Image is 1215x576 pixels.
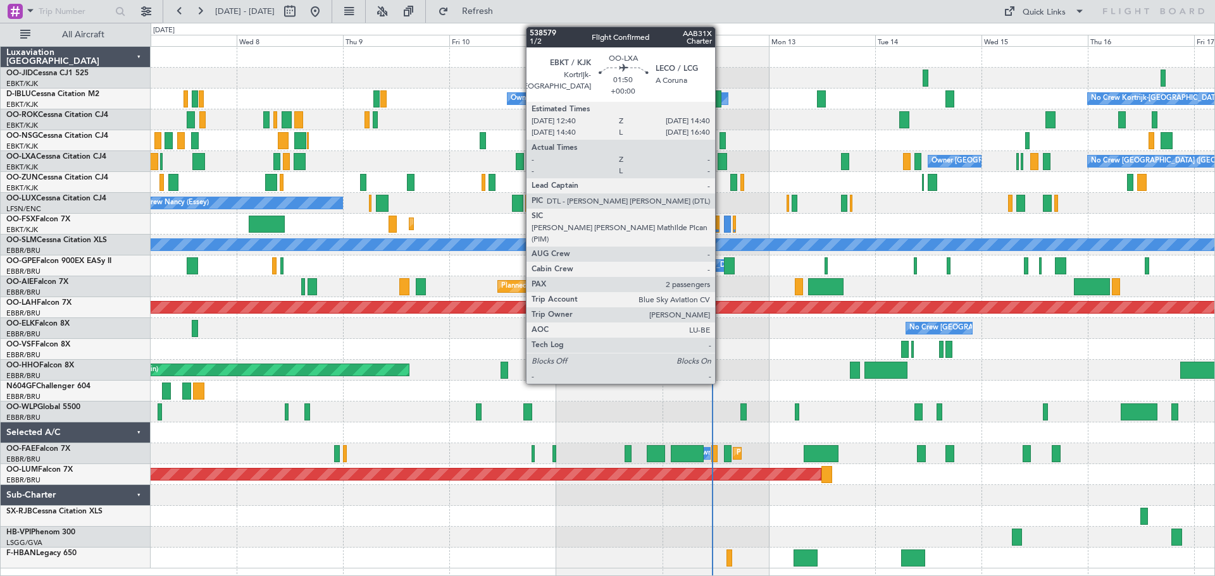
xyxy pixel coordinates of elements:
[6,392,40,401] a: EBBR/BRU
[909,319,1121,338] div: No Crew [GEOGRAPHIC_DATA] ([GEOGRAPHIC_DATA] National)
[130,35,237,46] div: Tue 7
[6,445,70,453] a: OO-FAEFalcon 7X
[997,1,1091,21] button: Quick Links
[6,90,31,98] span: D-IBLU
[6,121,38,130] a: EBKT/KJK
[663,35,769,46] div: Sun 12
[6,529,31,536] span: HB-VPI
[6,320,35,328] span: OO-ELK
[6,204,41,214] a: LFSN/ENC
[6,174,108,181] a: OO-ZUNCessna Citation CJ4
[6,100,38,109] a: EBKT/KJK
[6,216,70,223] a: OO-FSXFalcon 7X
[237,35,343,46] div: Wed 8
[6,466,38,474] span: OO-LUM
[215,6,275,17] span: [DATE] - [DATE]
[432,1,508,21] button: Refresh
[6,538,42,548] a: LSGG/GVA
[559,256,771,275] div: No Crew [GEOGRAPHIC_DATA] ([GEOGRAPHIC_DATA] National)
[875,35,981,46] div: Tue 14
[6,79,38,89] a: EBKT/KJK
[14,25,137,45] button: All Aircraft
[6,508,103,515] a: SX-RJBCessna Citation XLS
[6,466,73,474] a: OO-LUMFalcon 7X
[511,89,682,108] div: Owner [GEOGRAPHIC_DATA]-[GEOGRAPHIC_DATA]
[6,278,68,286] a: OO-AIEFalcon 7X
[6,341,35,348] span: OO-VSF
[6,455,40,464] a: EBBR/BRU
[6,278,34,286] span: OO-AIE
[33,30,134,39] span: All Aircraft
[6,350,40,360] a: EBBR/BRU
[6,549,77,557] a: F-HBANLegacy 650
[413,214,560,233] div: Planned Maint Kortrijk-[GEOGRAPHIC_DATA]
[6,132,38,140] span: OO-NSG
[6,111,38,119] span: OO-ROK
[6,403,80,411] a: OO-WLPGlobal 5500
[981,35,1088,46] div: Wed 15
[737,444,847,463] div: Planned Maint Melsbroek Air Base
[153,25,175,36] div: [DATE]
[6,90,99,98] a: D-IBLUCessna Citation M2
[6,236,37,244] span: OO-SLM
[501,277,701,296] div: Planned Maint [GEOGRAPHIC_DATA] ([GEOGRAPHIC_DATA])
[449,35,556,46] div: Fri 10
[1088,35,1194,46] div: Thu 16
[6,153,36,161] span: OO-LXA
[6,183,38,193] a: EBKT/KJK
[6,383,90,390] a: N604GFChallenger 604
[6,70,89,77] a: OO-JIDCessna CJ1 525
[6,246,40,255] a: EBBR/BRU
[6,195,36,202] span: OO-LUX
[6,153,106,161] a: OO-LXACessna Citation CJ4
[6,403,37,411] span: OO-WLP
[6,174,38,181] span: OO-ZUN
[134,193,209,212] div: No Crew Nancy (Essey)
[6,70,33,77] span: OO-JID
[6,320,70,328] a: OO-ELKFalcon 8X
[6,475,40,485] a: EBBR/BRU
[6,329,40,339] a: EBBR/BRU
[6,225,38,235] a: EBKT/KJK
[1023,6,1066,19] div: Quick Links
[6,508,32,515] span: SX-RJB
[6,216,35,223] span: OO-FSX
[6,236,107,244] a: OO-SLMCessna Citation XLS
[451,7,504,16] span: Refresh
[343,35,449,46] div: Thu 9
[6,362,74,369] a: OO-HHOFalcon 8X
[6,162,38,172] a: EBKT/KJK
[6,362,39,369] span: OO-HHO
[6,549,36,557] span: F-HBAN
[6,267,40,276] a: EBBR/BRU
[6,257,36,265] span: OO-GPE
[6,299,37,307] span: OO-LAH
[769,35,875,46] div: Mon 13
[6,383,36,390] span: N604GF
[6,299,72,307] a: OO-LAHFalcon 7X
[6,132,108,140] a: OO-NSGCessna Citation CJ4
[6,288,40,297] a: EBBR/BRU
[6,341,70,348] a: OO-VSFFalcon 8X
[556,35,663,46] div: Sat 11
[6,445,35,453] span: OO-FAE
[6,309,40,318] a: EBBR/BRU
[6,257,111,265] a: OO-GPEFalcon 900EX EASy II
[931,152,1102,171] div: Owner [GEOGRAPHIC_DATA]-[GEOGRAPHIC_DATA]
[6,529,75,536] a: HB-VPIPhenom 300
[39,2,111,21] input: Trip Number
[6,413,40,422] a: EBBR/BRU
[6,371,40,381] a: EBBR/BRU
[6,111,108,119] a: OO-ROKCessna Citation CJ4
[6,142,38,151] a: EBKT/KJK
[6,195,106,202] a: OO-LUXCessna Citation CJ4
